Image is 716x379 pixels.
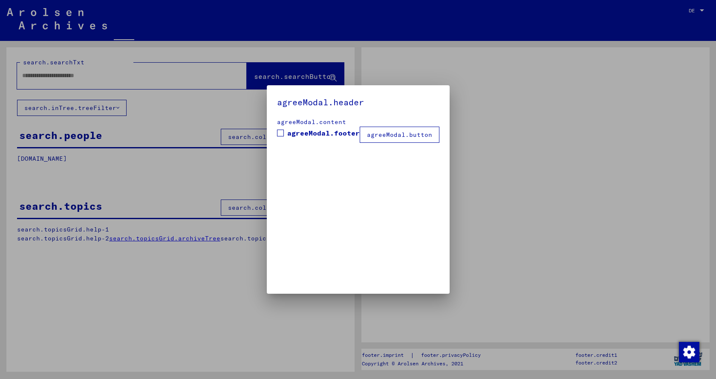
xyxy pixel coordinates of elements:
[360,127,439,143] button: agreeModal.button
[287,128,360,138] span: agreeModal.footer
[679,342,699,362] img: Modifier le consentement
[678,341,699,362] div: Modifier le consentement
[277,95,439,109] h5: agreeModal.header
[277,118,439,127] div: agreeModal.content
